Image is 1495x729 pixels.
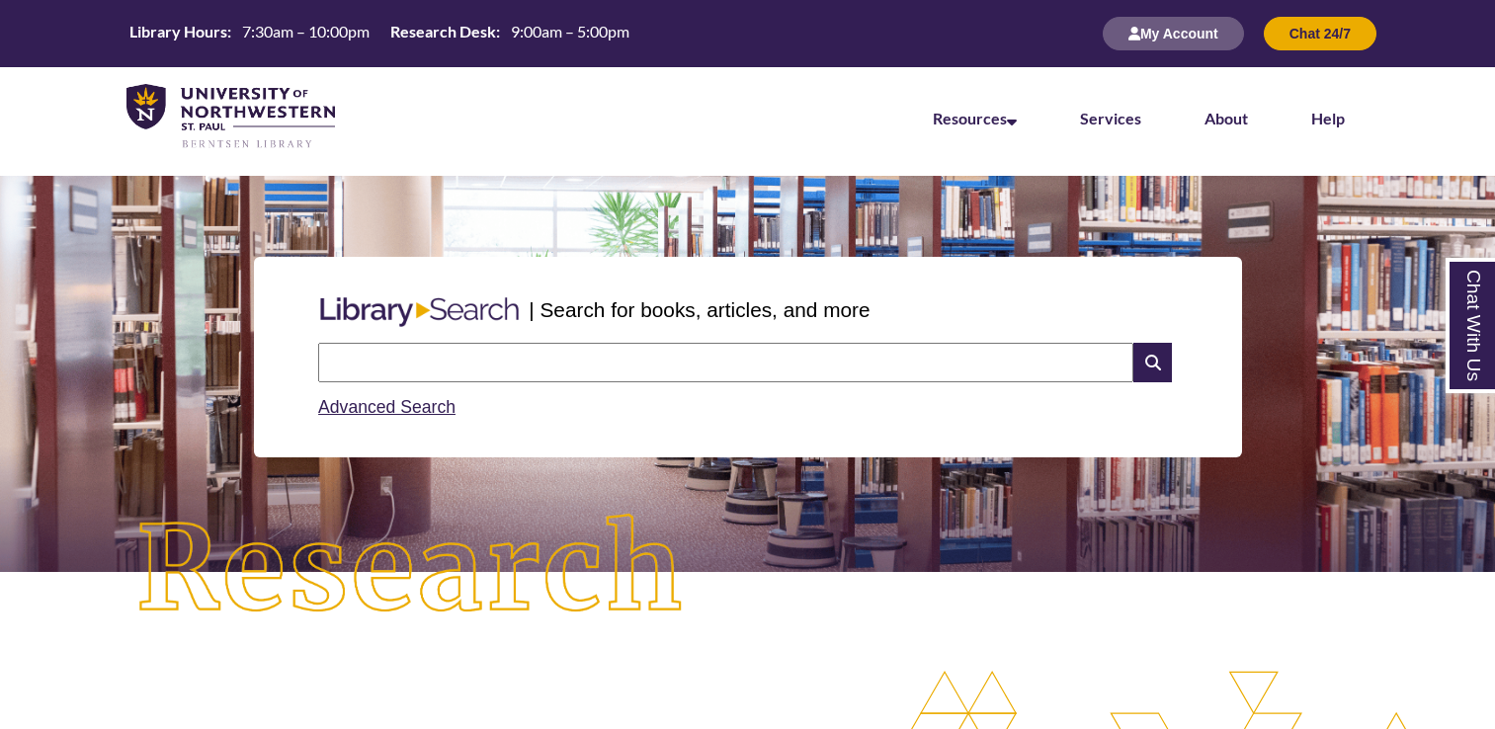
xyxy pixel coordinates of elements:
[1103,17,1244,50] button: My Account
[242,22,370,40] span: 7:30am – 10:00pm
[1133,343,1171,382] i: Search
[511,22,629,40] span: 9:00am – 5:00pm
[933,109,1017,127] a: Resources
[126,84,335,150] img: UNWSP Library Logo
[1264,17,1376,50] button: Chat 24/7
[122,21,637,47] a: Hours Today
[75,453,748,688] img: Research
[122,21,637,45] table: Hours Today
[1204,109,1248,127] a: About
[310,289,529,335] img: Libary Search
[318,397,456,417] a: Advanced Search
[382,21,503,42] th: Research Desk:
[1103,25,1244,41] a: My Account
[1311,109,1345,127] a: Help
[529,294,870,325] p: | Search for books, articles, and more
[1264,25,1376,41] a: Chat 24/7
[122,21,234,42] th: Library Hours:
[1080,109,1141,127] a: Services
